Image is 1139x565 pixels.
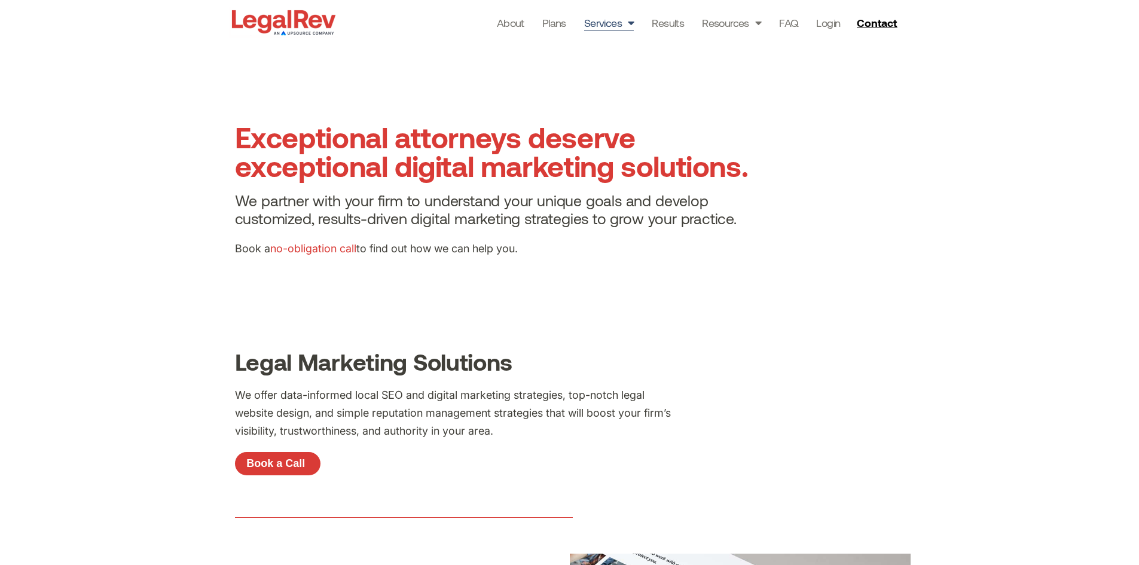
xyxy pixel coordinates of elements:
[235,240,768,258] p: Book a to find out how we can help you.​
[497,14,841,31] nav: Menu
[816,14,840,31] a: Login
[542,14,566,31] a: Plans
[235,123,768,180] h1: Exceptional attorneys deserve exceptional digital marketing solutions.
[702,14,761,31] a: Resources
[235,452,320,476] a: Book a Call
[235,192,768,228] h4: We partner with your firm to understand your unique goals and develop customized, results-driven ...
[235,386,671,440] p: We offer data-informed local SEO and digital marketing strategies, top-notch legal website design...
[246,458,305,469] span: Book a Call
[235,350,905,374] h2: Legal Marketing Solutions
[779,14,798,31] a: FAQ
[270,242,356,255] a: no-obligation call
[584,14,634,31] a: Services
[497,14,524,31] a: About
[852,13,905,32] a: Contact
[652,14,684,31] a: Results
[857,17,897,28] span: Contact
